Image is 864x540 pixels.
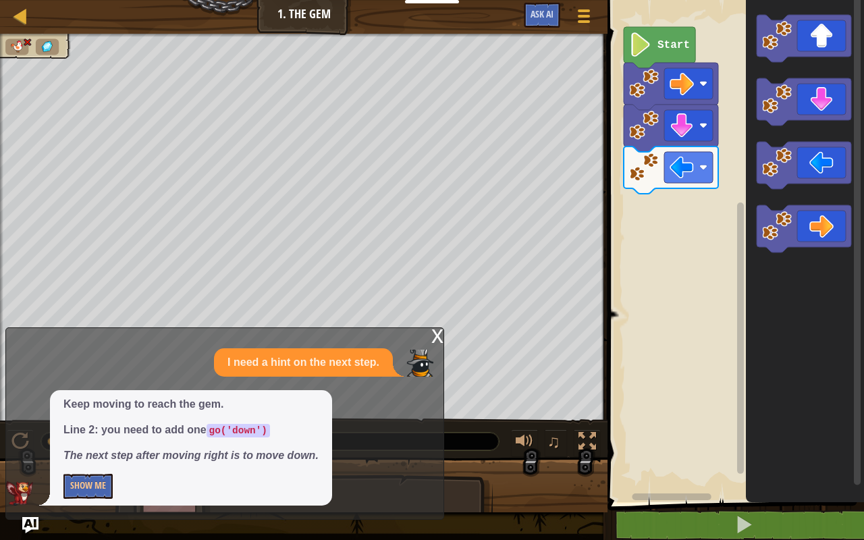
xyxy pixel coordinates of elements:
button: Show game menu [567,3,601,34]
em: The next step after moving right is to move down. [63,450,319,461]
span: ♫ [547,431,561,452]
button: Adjust volume [511,429,538,457]
div: x [431,328,443,342]
code: go('down') [207,424,270,437]
button: ♫ [545,429,568,457]
button: Ask AI [22,517,38,533]
button: Show Me [63,474,113,499]
img: Player [406,350,433,377]
li: Collect the gems. [36,39,59,55]
p: Line 2: you need to add one [63,423,319,438]
button: Ask AI [524,3,560,28]
button: Toggle fullscreen [574,429,601,457]
span: Ask AI [531,7,553,20]
li: Your hero must survive. [5,39,28,55]
p: I need a hint on the next step. [227,355,379,371]
text: Start [657,39,690,51]
img: AI [6,481,33,506]
p: Keep moving to reach the gem. [63,397,319,412]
